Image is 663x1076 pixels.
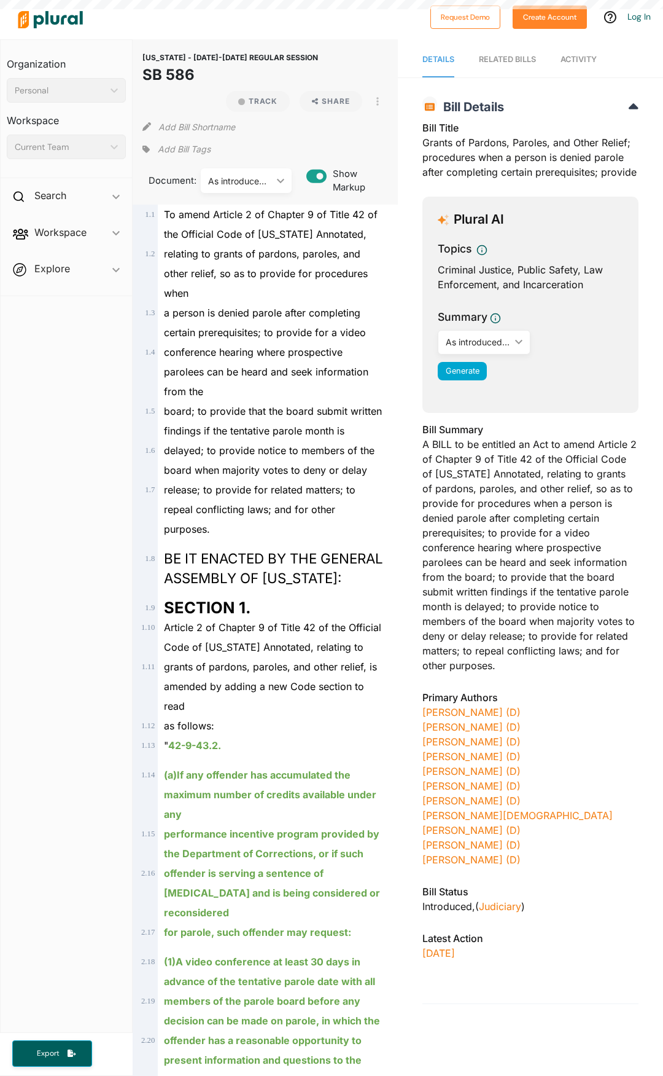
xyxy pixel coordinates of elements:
[142,64,318,86] h1: SB 586
[226,91,290,112] button: Track
[164,598,251,617] strong: SECTION 1.
[158,143,211,155] span: Add Bill Tags
[164,346,368,398] span: conference hearing where prospective parolees can be heard and seek information from the
[164,956,176,968] strong: (1)
[438,262,623,292] div: Criminal Justice, Public Safety, Law Enforcement, and Incarceration
[164,828,379,860] ins: performance incentive program provided by the Department of Corrections, or if such
[141,741,155,750] span: 1 . 13
[158,117,235,136] button: Add Bill Shortname
[164,248,368,299] span: relating to grants of pardons, paroles, and other relief, so as to provide for procedures when
[422,884,638,899] h3: Bill Status
[454,212,504,227] h3: Plural AI
[168,739,221,752] ins: 42-9-43.2.
[142,53,318,62] span: [US_STATE] - [DATE]-[DATE] REGULAR SESSION
[422,809,613,836] a: [PERSON_NAME][DEMOGRAPHIC_DATA] [PERSON_NAME] (D)
[141,721,155,730] span: 1 . 12
[34,189,66,202] h2: Search
[430,10,500,23] a: Request Demo
[141,830,155,838] span: 1 . 15
[438,309,487,325] h3: Summary
[560,42,597,77] a: Activity
[295,91,368,112] button: Share
[422,120,638,135] h3: Bill Title
[164,720,214,732] span: as follows:
[422,780,521,792] a: [PERSON_NAME] (D)
[513,6,587,29] button: Create Account
[422,422,638,437] h3: Bill Summary
[164,769,376,820] ins: If any offender has accumulated the maximum number of credits available under any
[422,422,638,680] div: A BILL to be entitled an Act to amend Article 2 of Chapter 9 of Title 42 of the Official Code of ...
[141,771,155,779] span: 1 . 14
[164,484,355,535] span: release; to provide for related matters; to repeal conflicting laws; and for other purposes.
[28,1048,68,1059] span: Export
[560,55,597,64] span: Activity
[422,55,454,64] span: Details
[145,407,155,415] span: 1 . 5
[479,900,521,913] a: Judiciary
[145,308,155,317] span: 1 . 3
[164,661,377,712] span: grants of pardons, paroles, and other relief, is amended by adding a new Code section to read
[7,46,126,73] h3: Organization
[422,750,521,763] a: [PERSON_NAME] (D)
[164,867,380,919] ins: offender is serving a sentence of [MEDICAL_DATA] and is being considered or reconsidered
[164,995,380,1027] ins: members of the parole board before any decision can be made on parole, in which the
[446,366,479,375] span: Generate
[513,10,587,23] a: Create Account
[164,769,177,781] strong: (a)
[15,141,106,154] div: Current Team
[164,956,375,988] ins: A video conference at least 30 days in advance of the tentative parole date with all
[422,839,521,851] a: [PERSON_NAME] (D)
[142,140,210,159] div: Add tags
[422,706,521,718] a: [PERSON_NAME] (D)
[164,926,351,938] ins: for parole, such offender may request:
[422,721,521,733] a: [PERSON_NAME] (D)
[422,120,638,187] div: Grants of Pardons, Paroles, and Other Relief; procedures when a person is denied parole after com...
[141,869,155,878] span: 2 . 16
[422,899,638,914] div: Introduced , ( )
[422,765,521,777] a: [PERSON_NAME] (D)
[422,690,638,705] h3: Primary Authors
[437,100,504,114] span: Bill Details
[438,362,487,380] button: Generate
[164,444,374,476] span: delayed; to provide notice to members of the board when majority votes to deny or delay
[145,485,155,494] span: 1 . 7
[7,103,126,130] h3: Workspace
[145,603,155,612] span: 1 . 9
[164,307,366,339] span: a person is denied parole after completing certain prerequisites; to provide for a video
[422,42,454,77] a: Details
[300,91,363,112] button: Share
[141,623,155,632] span: 1 . 10
[446,336,510,348] div: As introduced LC 48 1294
[327,167,388,195] span: Show Markup
[145,210,155,219] span: 1 . 1
[141,928,155,937] span: 2 . 17
[422,736,521,748] a: [PERSON_NAME] (D)
[479,53,536,65] div: RELATED BILLS
[145,446,155,455] span: 1 . 6
[141,1036,155,1045] span: 2 . 20
[422,795,521,807] a: [PERSON_NAME] (D)
[627,11,651,22] a: Log In
[164,208,378,240] span: To amend Article 2 of Chapter 9 of Title 42 of the Official Code of [US_STATE] Annotated,
[15,84,106,97] div: Personal
[422,946,638,960] p: [DATE]
[479,42,536,77] a: RELATED BILLS
[142,174,185,187] span: Document:
[145,249,155,258] span: 1 . 2
[164,621,381,653] span: Article 2 of Chapter 9 of Title 42 of the Official Code of [US_STATE] Annotated, relating to
[145,554,155,563] span: 1 . 8
[438,241,471,257] h3: Topics
[141,997,155,1005] span: 2 . 19
[422,931,638,946] h3: Latest Action
[430,6,500,29] button: Request Demo
[141,662,155,671] span: 1 . 11
[164,405,382,437] span: board; to provide that the board submit written findings if the tentative parole month is
[141,957,155,966] span: 2 . 18
[145,348,155,356] span: 1 . 4
[164,739,221,752] span: "
[164,550,383,586] span: BE IT ENACTED BY THE GENERAL ASSEMBLY OF [US_STATE]:
[422,854,521,866] a: [PERSON_NAME] (D)
[208,175,272,187] div: As introduced LC 48 1294
[12,1040,92,1067] button: Export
